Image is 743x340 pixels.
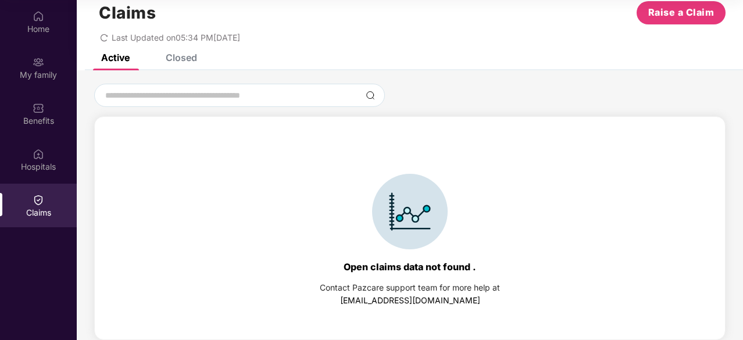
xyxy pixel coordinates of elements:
[648,5,715,20] span: Raise a Claim
[33,56,44,68] img: svg+xml;base64,PHN2ZyB3aWR0aD0iMjAiIGhlaWdodD0iMjAiIHZpZXdCb3g9IjAgMCAyMCAyMCIgZmlsbD0ibm9uZSIgeG...
[372,174,448,249] img: svg+xml;base64,PHN2ZyBpZD0iSWNvbl9DbGFpbSIgZGF0YS1uYW1lPSJJY29uIENsYWltIiB4bWxucz0iaHR0cDovL3d3dy...
[340,295,480,305] a: [EMAIL_ADDRESS][DOMAIN_NAME]
[33,148,44,160] img: svg+xml;base64,PHN2ZyBpZD0iSG9zcGl0YWxzIiB4bWxucz0iaHR0cDovL3d3dy53My5vcmcvMjAwMC9zdmciIHdpZHRoPS...
[320,281,500,294] div: Contact Pazcare support team for more help at
[99,3,156,23] h1: Claims
[101,52,130,63] div: Active
[33,102,44,114] img: svg+xml;base64,PHN2ZyBpZD0iQmVuZWZpdHMiIHhtbG5zPSJodHRwOi8vd3d3LnczLm9yZy8yMDAwL3N2ZyIgd2lkdGg9Ij...
[33,10,44,22] img: svg+xml;base64,PHN2ZyBpZD0iSG9tZSIgeG1sbnM9Imh0dHA6Ly93d3cudzMub3JnLzIwMDAvc3ZnIiB3aWR0aD0iMjAiIG...
[100,33,108,42] span: redo
[637,1,726,24] button: Raise a Claim
[166,52,197,63] div: Closed
[366,91,375,100] img: svg+xml;base64,PHN2ZyBpZD0iU2VhcmNoLTMyeDMyIiB4bWxucz0iaHR0cDovL3d3dy53My5vcmcvMjAwMC9zdmciIHdpZH...
[344,261,476,273] div: Open claims data not found .
[33,194,44,206] img: svg+xml;base64,PHN2ZyBpZD0iQ2xhaW0iIHhtbG5zPSJodHRwOi8vd3d3LnczLm9yZy8yMDAwL3N2ZyIgd2lkdGg9IjIwIi...
[112,33,240,42] span: Last Updated on 05:34 PM[DATE]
